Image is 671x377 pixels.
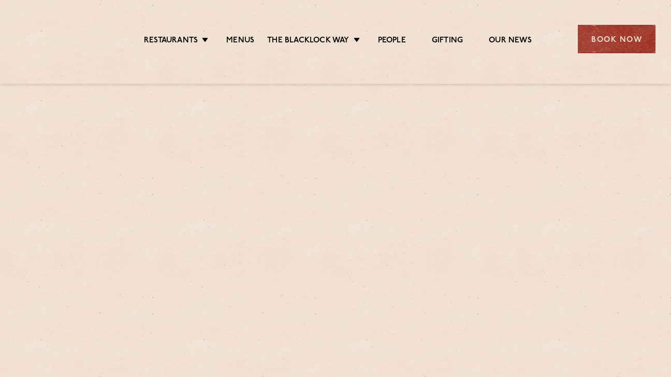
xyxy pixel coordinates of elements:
a: People [378,36,406,47]
a: Menus [226,36,254,47]
a: Gifting [432,36,463,47]
a: Restaurants [144,36,198,47]
div: Book Now [578,25,655,53]
img: svg%3E [16,10,103,68]
a: Our News [489,36,532,47]
a: The Blacklock Way [267,36,349,47]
